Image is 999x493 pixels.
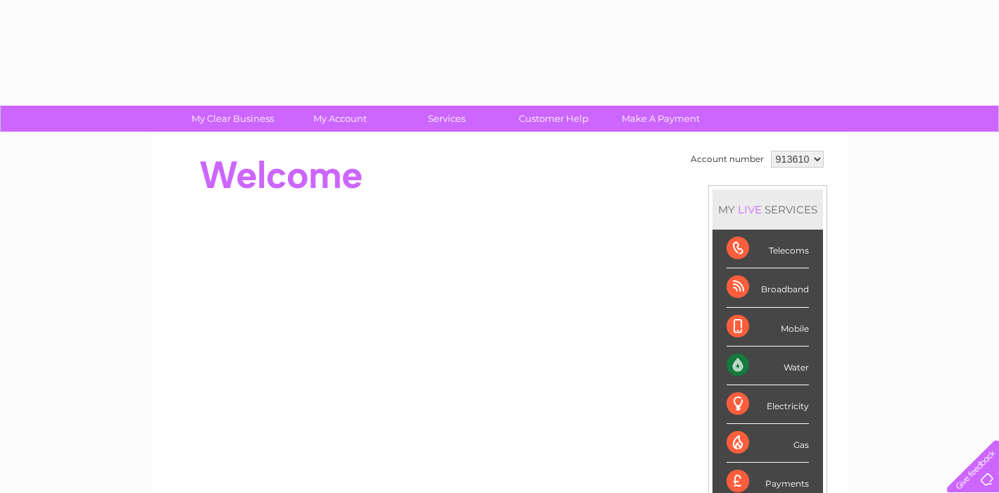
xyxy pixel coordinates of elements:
div: Water [727,347,809,385]
div: MY SERVICES [712,189,823,230]
a: My Clear Business [175,106,291,132]
td: Account number [687,147,767,171]
a: Services [389,106,505,132]
div: Broadband [727,268,809,307]
div: Electricity [727,385,809,424]
div: Telecoms [727,230,809,268]
a: My Account [282,106,398,132]
a: Customer Help [496,106,612,132]
div: LIVE [735,203,765,216]
a: Make A Payment [603,106,719,132]
div: Mobile [727,308,809,347]
div: Gas [727,424,809,463]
